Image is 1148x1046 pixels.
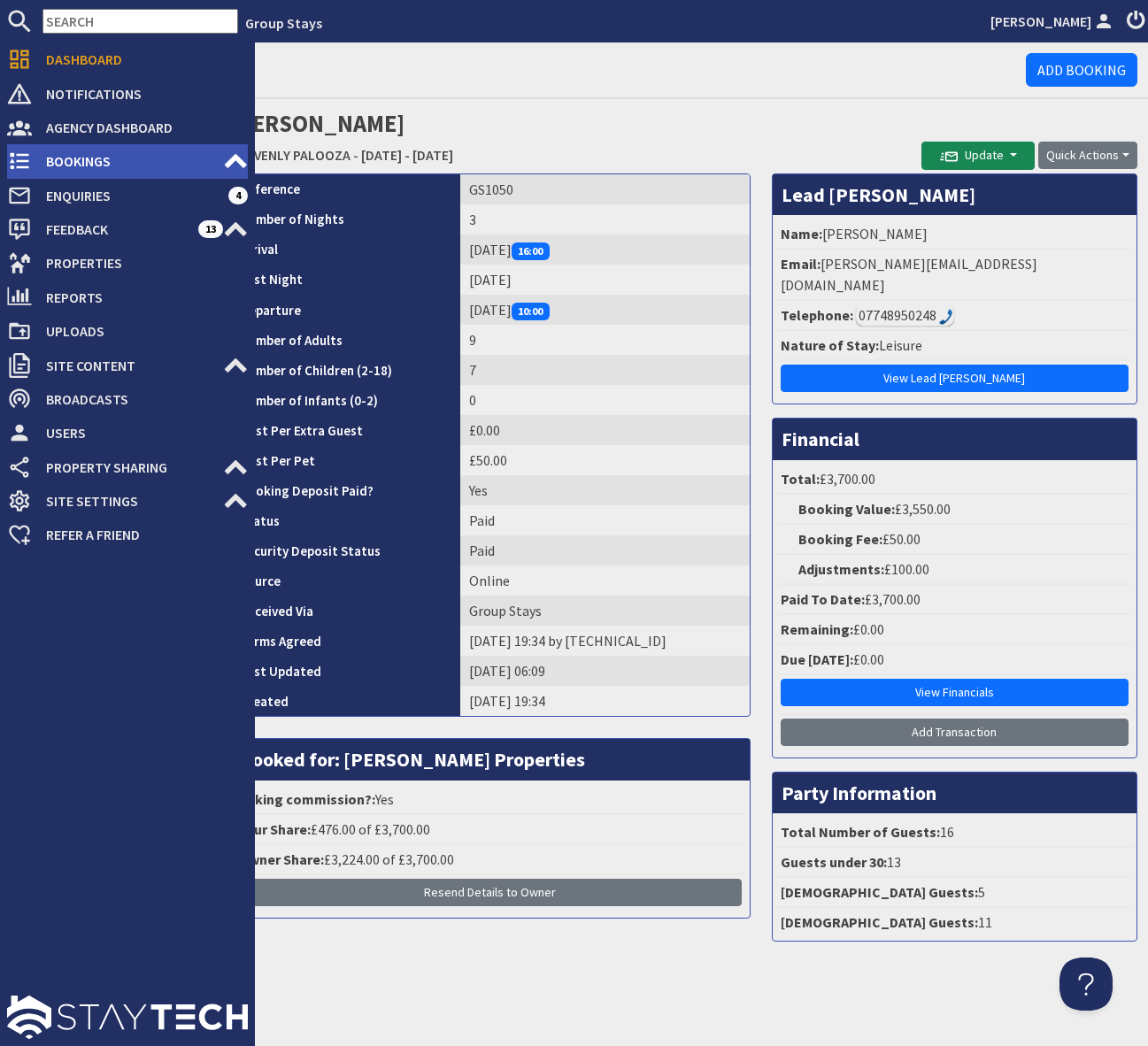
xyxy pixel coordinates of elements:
a: HEAVENLY PALOOZA [230,146,351,164]
a: Bookings [7,147,248,175]
h3: Booked for: [PERSON_NAME] Properties [231,739,750,780]
th: Status [231,505,460,535]
strong: Email: [781,255,821,273]
i: Agreements were checked at the time of signing booking terms:<br>- I AGREE to let Sleeps12.com Li... [321,635,335,650]
strong: Telephone: [781,306,853,324]
th: Arrival [231,235,460,265]
strong: Booking Value: [798,500,895,518]
span: Bookings [32,147,223,175]
td: 0 [460,385,750,415]
th: Security Deposit Status [231,535,460,565]
button: Update [921,142,1035,170]
strong: Due [DATE]: [781,650,853,668]
a: Notifications [7,80,248,108]
h2: [PERSON_NAME] [230,106,921,169]
strong: Taking commission?: [239,790,375,808]
a: Enquiries 4 [7,181,248,210]
a: View Lead [PERSON_NAME] [781,365,1129,392]
strong: Adjustments: [798,560,884,578]
a: Agency Dashboard [7,113,248,142]
th: Booking Deposit Paid? [231,475,460,505]
th: Last Updated [231,656,460,686]
th: Cost Per Pet [231,445,460,475]
a: Property Sharing [7,453,248,481]
strong: [DEMOGRAPHIC_DATA] Guests: [781,913,978,931]
td: Online [460,565,750,596]
span: Uploads [32,317,248,345]
a: Users [7,419,248,447]
td: 9 [460,325,750,355]
li: £3,224.00 of £3,700.00 [235,845,745,875]
a: Group Stays [245,14,322,32]
td: [DATE] [460,265,750,295]
strong: Nature of Stay: [781,336,879,354]
th: Number of Children (2-18) [231,355,460,385]
li: £476.00 of £3,700.00 [235,815,745,845]
li: 5 [777,878,1132,908]
td: [DATE] 19:34 [460,686,750,716]
span: Users [32,419,248,447]
h3: Party Information [773,773,1136,813]
strong: Booking Fee: [798,530,882,548]
a: Add Transaction [781,719,1129,746]
li: [PERSON_NAME] [777,219,1132,250]
h3: Financial [773,419,1136,459]
a: Broadcasts [7,385,248,413]
span: 4 [228,187,248,204]
a: Uploads [7,317,248,345]
td: 3 [460,204,750,235]
li: £0.00 [777,615,1132,645]
span: Agency Dashboard [32,113,248,142]
li: £3,550.00 [777,495,1132,525]
th: Number of Nights [231,204,460,235]
span: Update [940,147,1004,163]
td: [DATE] [460,235,750,265]
iframe: Toggle Customer Support [1059,958,1113,1011]
strong: Total: [781,470,820,488]
td: £50.00 [460,445,750,475]
li: 11 [777,908,1132,936]
span: Refer a Friend [32,520,248,549]
strong: [DEMOGRAPHIC_DATA] Guests: [781,883,978,901]
li: £3,700.00 [777,465,1132,495]
td: [DATE] 19:34 by [TECHNICAL_ID] [460,626,750,656]
span: Enquiries [32,181,228,210]
th: Number of Adults [231,325,460,355]
a: Site Content [7,351,248,380]
span: Reports [32,283,248,311]
span: 16:00 [512,242,551,260]
td: £0.00 [460,415,750,445]
a: [PERSON_NAME] [990,11,1116,32]
td: Paid [460,505,750,535]
span: Site Content [32,351,223,380]
li: 16 [777,818,1132,848]
span: Broadcasts [32,385,248,413]
img: staytech_l_w-4e588a39d9fa60e82540d7cfac8cfe4b7147e857d3e8dbdfbd41c59d52db0ec4.svg [7,996,248,1039]
td: GS1050 [460,174,750,204]
th: Cost Per Extra Guest [231,415,460,445]
button: Quick Actions [1038,142,1137,169]
span: Properties [32,249,248,277]
td: [DATE] 06:09 [460,656,750,686]
a: [DATE] - [DATE] [361,146,453,164]
a: Properties [7,249,248,277]
th: Source [231,565,460,596]
strong: Your Share: [239,820,311,838]
li: [PERSON_NAME][EMAIL_ADDRESS][DOMAIN_NAME] [777,250,1132,301]
li: £3,700.00 [777,585,1132,615]
strong: Name: [781,225,822,242]
strong: Guests under 30: [781,853,887,871]
td: Paid [460,535,750,565]
a: Reports [7,283,248,311]
h3: Lead [PERSON_NAME] [773,174,1136,215]
strong: Remaining: [781,620,853,638]
th: Number of Infants (0-2) [231,385,460,415]
th: Last Night [231,265,460,295]
img: hfpfyWBK5wQHBAGPgDf9c6qAYOxxMAAAAASUVORK5CYII= [939,309,953,325]
span: - [353,146,358,164]
th: Departure [231,295,460,325]
td: [DATE] [460,295,750,325]
span: Resend Details to Owner [424,884,556,900]
li: £50.00 [777,525,1132,555]
a: Site Settings [7,487,248,515]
